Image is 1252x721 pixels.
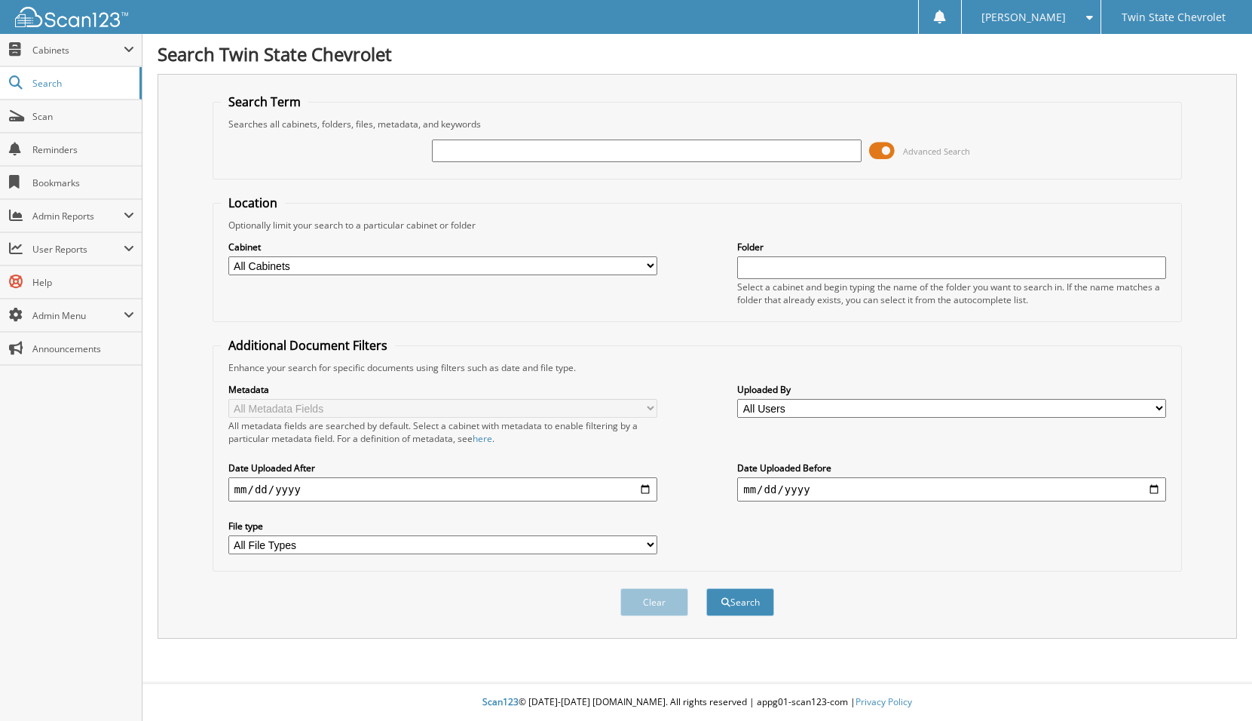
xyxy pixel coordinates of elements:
span: Reminders [32,143,134,156]
input: start [228,477,657,502]
div: Optionally limit your search to a particular cabinet or folder [221,219,1174,232]
div: Select a cabinet and begin typing the name of the folder you want to search in. If the name match... [737,281,1166,306]
span: Scan123 [482,695,519,708]
div: All metadata fields are searched by default. Select a cabinet with metadata to enable filtering b... [228,419,657,445]
button: Search [706,588,774,616]
label: Folder [737,241,1166,253]
legend: Search Term [221,94,308,110]
legend: Location [221,195,285,211]
label: Date Uploaded Before [737,462,1166,474]
span: Admin Reports [32,210,124,222]
img: scan123-logo-white.svg [15,7,128,27]
h1: Search Twin State Chevrolet [158,41,1237,66]
label: File type [228,520,657,532]
label: Uploaded By [737,383,1166,396]
a: Privacy Policy [856,695,912,708]
span: Twin State Chevrolet [1122,13,1226,22]
div: Enhance your search for specific documents using filters such as date and file type. [221,361,1174,374]
span: User Reports [32,243,124,256]
label: Date Uploaded After [228,462,657,474]
label: Metadata [228,383,657,396]
span: Help [32,276,134,289]
legend: Additional Document Filters [221,337,395,354]
button: Clear [620,588,688,616]
span: Admin Menu [32,309,124,322]
a: here [473,432,492,445]
label: Cabinet [228,241,657,253]
span: Cabinets [32,44,124,57]
span: [PERSON_NAME] [981,13,1066,22]
div: Searches all cabinets, folders, files, metadata, and keywords [221,118,1174,130]
div: © [DATE]-[DATE] [DOMAIN_NAME]. All rights reserved | appg01-scan123-com | [142,684,1252,721]
span: Bookmarks [32,176,134,189]
input: end [737,477,1166,502]
span: Scan [32,110,134,123]
span: Announcements [32,342,134,355]
span: Search [32,77,132,90]
iframe: Chat Widget [1177,649,1252,721]
span: Advanced Search [903,146,970,157]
